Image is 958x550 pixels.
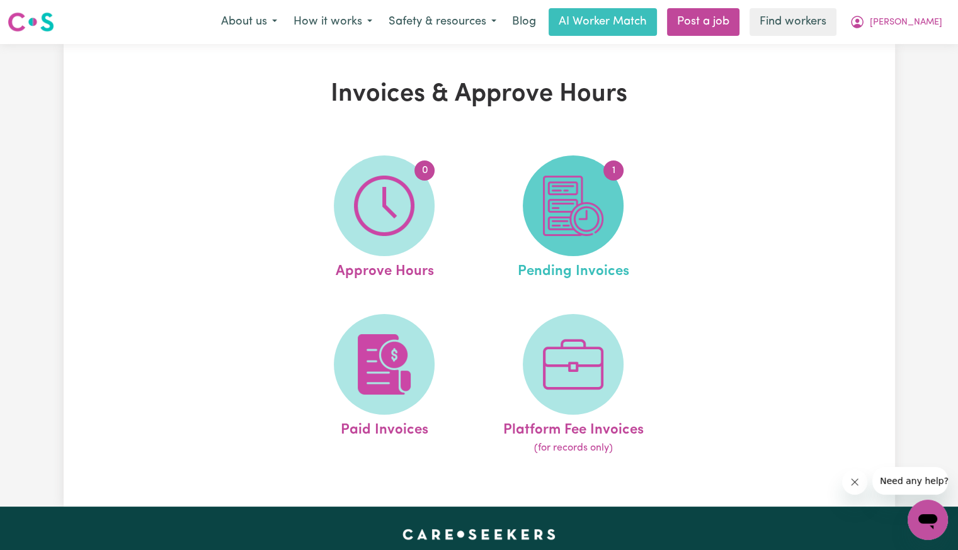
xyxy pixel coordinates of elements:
[870,16,942,30] span: [PERSON_NAME]
[842,469,867,495] iframe: Close message
[750,8,836,36] a: Find workers
[482,314,664,456] a: Platform Fee Invoices(for records only)
[518,256,629,283] span: Pending Invoices
[503,415,644,441] span: Platform Fee Invoices
[294,314,475,456] a: Paid Invoices
[482,155,664,283] a: Pending Invoices
[8,11,54,33] img: Careseekers logo
[505,8,544,36] a: Blog
[534,441,613,456] span: (for records only)
[414,160,435,181] span: 0
[8,9,76,19] span: Need any help?
[549,8,657,36] a: AI Worker Match
[285,9,380,35] button: How it works
[8,8,54,36] a: Careseekers logo
[667,8,739,36] a: Post a job
[603,160,624,181] span: 1
[908,500,948,540] iframe: Button to launch messaging window
[380,9,505,35] button: Safety & resources
[294,155,475,283] a: Approve Hours
[841,9,950,35] button: My Account
[210,79,749,109] h1: Invoices & Approve Hours
[402,529,556,539] a: Careseekers home page
[341,415,428,441] span: Paid Invoices
[335,256,433,283] span: Approve Hours
[213,9,285,35] button: About us
[872,467,948,495] iframe: Message from company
